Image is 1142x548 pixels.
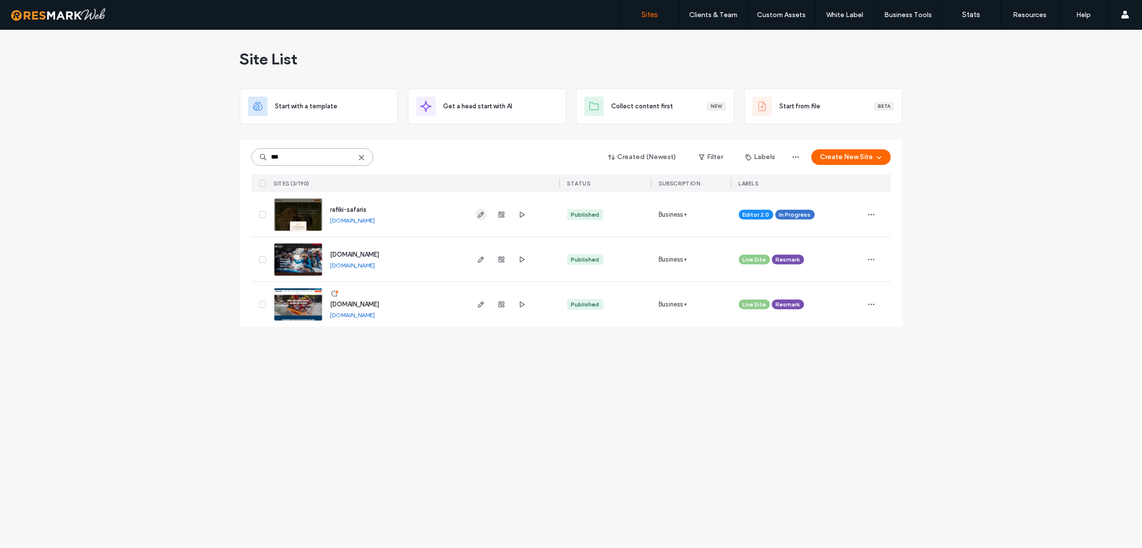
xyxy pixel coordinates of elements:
[576,88,735,124] div: Collect content firstNew
[571,300,600,309] div: Published
[737,149,784,165] button: Labels
[743,300,766,309] span: Live Site
[275,101,338,111] span: Start with a template
[1013,11,1047,19] label: Resources
[240,49,298,69] span: Site List
[707,102,726,111] div: New
[744,88,903,124] div: Start from fileBeta
[330,217,375,224] a: [DOMAIN_NAME]
[689,149,733,165] button: Filter
[240,88,398,124] div: Start with a template
[812,149,891,165] button: Create New Site
[571,255,600,264] div: Published
[659,255,688,264] span: Business+
[330,301,380,308] a: [DOMAIN_NAME]
[659,210,688,220] span: Business+
[743,255,766,264] span: Live Site
[659,300,688,309] span: Business+
[827,11,864,19] label: White Label
[963,10,981,19] label: Stats
[330,262,375,269] a: [DOMAIN_NAME]
[274,180,310,187] span: SITES (3/190)
[885,11,932,19] label: Business Tools
[689,11,737,19] label: Clients & Team
[874,102,894,111] div: Beta
[739,180,759,187] span: LABELS
[743,210,770,219] span: Editor 2.0
[408,88,566,124] div: Get a head start with AI
[600,149,685,165] button: Created (Newest)
[612,101,674,111] span: Collect content first
[444,101,513,111] span: Get a head start with AI
[330,206,367,213] a: rafiki-safaris
[757,11,806,19] label: Custom Assets
[779,210,811,219] span: In Progress
[776,300,800,309] span: Resmark
[780,101,821,111] span: Start from file
[330,311,375,319] a: [DOMAIN_NAME]
[642,10,658,19] label: Sites
[330,251,380,258] a: [DOMAIN_NAME]
[22,7,42,16] span: Help
[1077,11,1091,19] label: Help
[567,180,591,187] span: STATUS
[571,210,600,219] div: Published
[659,180,700,187] span: SUBSCRIPTION
[776,255,800,264] span: Resmark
